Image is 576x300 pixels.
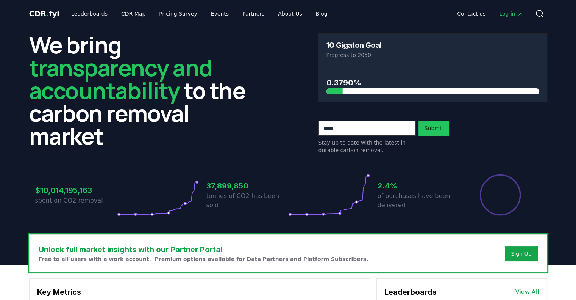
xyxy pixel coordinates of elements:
[37,286,362,298] h3: Key Metrics
[153,7,203,20] a: Pricing Survey
[46,9,49,18] span: .
[326,77,539,88] h3: 0.3790%
[272,7,308,20] a: About Us
[39,255,368,263] p: Free to all users with a work account. Premium options available for Data Partners and Platform S...
[451,7,529,20] nav: Main
[29,8,59,19] a: CDR.fyi
[451,7,492,20] a: Contact us
[378,192,459,210] p: of purchases have been delivered
[206,180,288,192] h3: 37,899,850
[29,33,258,147] h2: We bring to the carbon removal market
[493,7,529,20] a: Log in
[318,139,415,154] p: Stay up to date with the latest in durable carbon removal.
[326,51,539,59] p: Progress to 2050
[39,244,368,255] h3: Unlock full market insights with our Partner Portal
[65,7,114,20] a: Leaderboards
[29,9,59,18] span: CDR fyi
[378,180,459,192] h3: 2.4%
[65,7,333,20] nav: Main
[384,286,437,298] h3: Leaderboards
[310,7,334,20] a: Blog
[505,246,537,261] button: Sign Up
[206,192,288,210] p: tonnes of CO2 has been sold
[479,174,521,216] div: Percentage of sales delivered
[205,7,235,20] a: Events
[35,185,117,196] h3: $10,014,195,163
[35,196,117,205] p: spent on CO2 removal
[236,7,270,20] a: Partners
[515,287,539,297] a: View All
[115,7,151,20] a: CDR Map
[418,121,450,136] button: Submit
[29,52,212,106] span: transparency and accountability
[511,250,531,258] a: Sign Up
[499,10,523,17] span: Log in
[326,41,382,49] h3: 10 Gigaton Goal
